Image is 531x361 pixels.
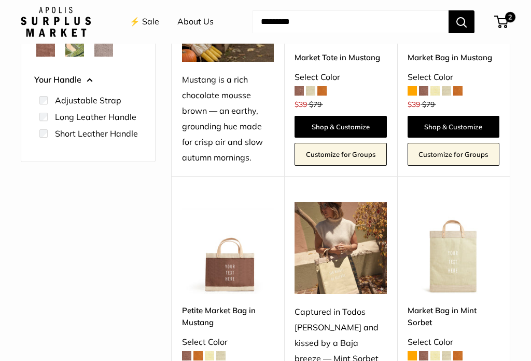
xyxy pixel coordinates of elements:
[295,70,386,85] div: Select Color
[408,143,499,166] a: Customize for Groups
[55,127,138,140] label: Short Leather Handle
[295,116,386,138] a: Shop & Customize
[182,304,274,329] a: Petite Market Bag in Mustang
[36,38,55,57] button: Mustang
[408,51,499,63] a: Market Bag in Mustang
[21,7,91,37] img: Apolis: Surplus Market
[408,70,499,85] div: Select Color
[408,335,499,350] div: Select Color
[449,10,474,33] button: Search
[422,100,435,109] span: $79
[309,100,322,109] span: $79
[182,202,274,294] img: Petite Market Bag in Mustang
[408,202,499,294] a: Market Bag in Mint SorbetMarket Bag in Mint Sorbet
[408,304,499,329] a: Market Bag in Mint Sorbet
[408,100,420,109] span: $39
[94,38,113,57] button: Taupe
[55,94,121,106] label: Adjustable Strap
[182,335,274,350] div: Select Color
[65,38,84,57] button: Palm Leaf
[495,16,508,28] a: 2
[295,51,386,63] a: Market Tote in Mustang
[177,14,214,30] a: About Us
[408,202,499,294] img: Market Bag in Mint Sorbet
[295,202,386,294] img: Captured in Todos Santos and kissed by a Baja breeze — Mint Sorbet is our crispest shade yet, mad...
[182,202,274,294] a: Petite Market Bag in MustangPetite Market Bag in Mustang
[55,111,136,123] label: Long Leather Handle
[253,10,449,33] input: Search...
[130,14,159,30] a: ⚡️ Sale
[182,72,274,165] div: Mustang is a rich chocolate mousse brown — an earthy, grounding hue made for crisp air and slow a...
[295,100,307,109] span: $39
[34,72,142,88] button: Your Handle
[505,12,515,22] span: 2
[408,116,499,138] a: Shop & Customize
[295,143,386,166] a: Customize for Groups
